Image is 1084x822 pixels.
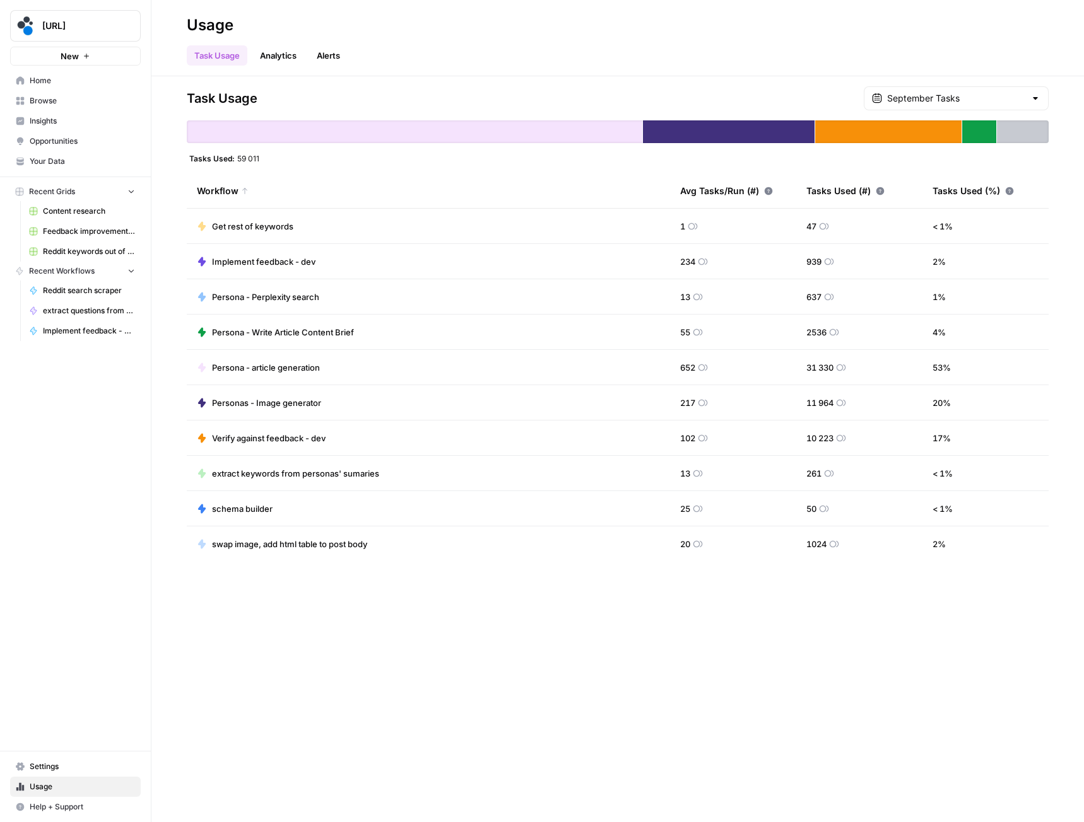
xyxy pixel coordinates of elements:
[197,432,326,444] a: Verify against feedback - dev
[197,467,379,480] a: extract keywords from personas' sumaries
[29,186,75,197] span: Recent Grids
[212,291,319,303] span: Persona - Perplexity search
[933,397,951,409] span: 20 %
[212,538,367,550] span: swap image, add html table to post body
[10,71,141,91] a: Home
[806,502,816,515] span: 50
[197,538,367,550] a: swap image, add html table to post body
[806,220,816,233] span: 47
[197,502,273,515] a: schema builder
[680,538,690,550] span: 20
[30,781,135,792] span: Usage
[887,92,1025,105] input: September Tasks
[212,432,326,444] span: Verify against feedback - dev
[15,14,37,37] img: spot.ai Logo
[252,45,304,66] a: Analytics
[10,756,141,777] a: Settings
[680,397,695,409] span: 217
[680,291,690,303] span: 13
[43,285,135,296] span: Reddit search scraper
[212,361,320,374] span: Persona - article generation
[10,262,141,281] button: Recent Workflows
[237,153,259,163] span: 59 011
[197,255,315,268] a: Implement feedback - dev
[10,797,141,817] button: Help + Support
[806,397,834,409] span: 11 964
[10,131,141,151] a: Opportunities
[10,182,141,201] button: Recent Grids
[933,538,946,550] span: 2 %
[43,246,135,257] span: Reddit keywords out of personas
[680,502,690,515] span: 25
[197,173,660,208] div: Workflow
[933,291,946,303] span: 1 %
[212,326,354,339] span: Persona - Write Article Content Brief
[212,467,379,480] span: extract keywords from personas' sumaries
[43,305,135,316] span: extract questions from transcripts
[933,220,953,233] span: < 1 %
[212,255,315,268] span: Implement feedback - dev
[23,241,141,262] a: Reddit keywords out of personas
[680,432,695,444] span: 102
[30,136,135,147] span: Opportunities
[42,20,119,32] span: [URL]
[30,801,135,813] span: Help + Support
[61,50,79,62] span: New
[189,153,235,163] span: Tasks Used:
[806,467,822,480] span: 261
[197,361,320,374] a: Persona - article generation
[23,281,141,301] a: Reddit search scraper
[30,95,135,107] span: Browse
[23,201,141,221] a: Content research
[10,777,141,797] a: Usage
[197,291,319,303] a: Persona - Perplexity search
[933,361,951,374] span: 53 %
[10,10,141,42] button: Workspace: spot.ai
[10,151,141,171] a: Your Data
[10,111,141,131] a: Insights
[187,90,257,107] span: Task Usage
[680,173,773,208] div: Avg Tasks/Run (#)
[806,432,834,444] span: 10 223
[680,220,685,233] span: 1
[309,45,348,66] a: Alerts
[933,432,951,444] span: 17 %
[806,361,834,374] span: 31 330
[187,15,233,35] div: Usage
[933,502,953,515] span: < 1 %
[806,291,822,303] span: 637
[197,397,321,409] a: Personas - Image generator
[23,301,141,321] a: extract questions from transcripts
[933,467,953,480] span: < 1 %
[212,397,321,409] span: Personas - Image generator
[933,326,946,339] span: 4 %
[43,205,135,217] span: Content research
[806,173,885,208] div: Tasks Used (#)
[43,325,135,337] span: Implement feedback - dev
[680,361,695,374] span: 652
[197,220,293,233] a: Get rest of keywords
[23,321,141,341] a: Implement feedback - dev
[933,255,946,268] span: 2 %
[197,326,354,339] a: Persona - Write Article Content Brief
[10,91,141,111] a: Browse
[806,326,827,339] span: 2536
[30,761,135,772] span: Settings
[187,45,247,66] a: Task Usage
[212,502,273,515] span: schema builder
[30,115,135,127] span: Insights
[30,75,135,86] span: Home
[43,226,135,237] span: Feedback improvement dev
[806,538,827,550] span: 1024
[680,255,695,268] span: 234
[23,221,141,241] a: Feedback improvement dev
[680,467,690,480] span: 13
[29,265,95,277] span: Recent Workflows
[680,326,690,339] span: 55
[10,47,141,66] button: New
[30,156,135,167] span: Your Data
[806,255,822,268] span: 939
[212,220,293,233] span: Get rest of keywords
[933,173,1014,208] div: Tasks Used (%)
